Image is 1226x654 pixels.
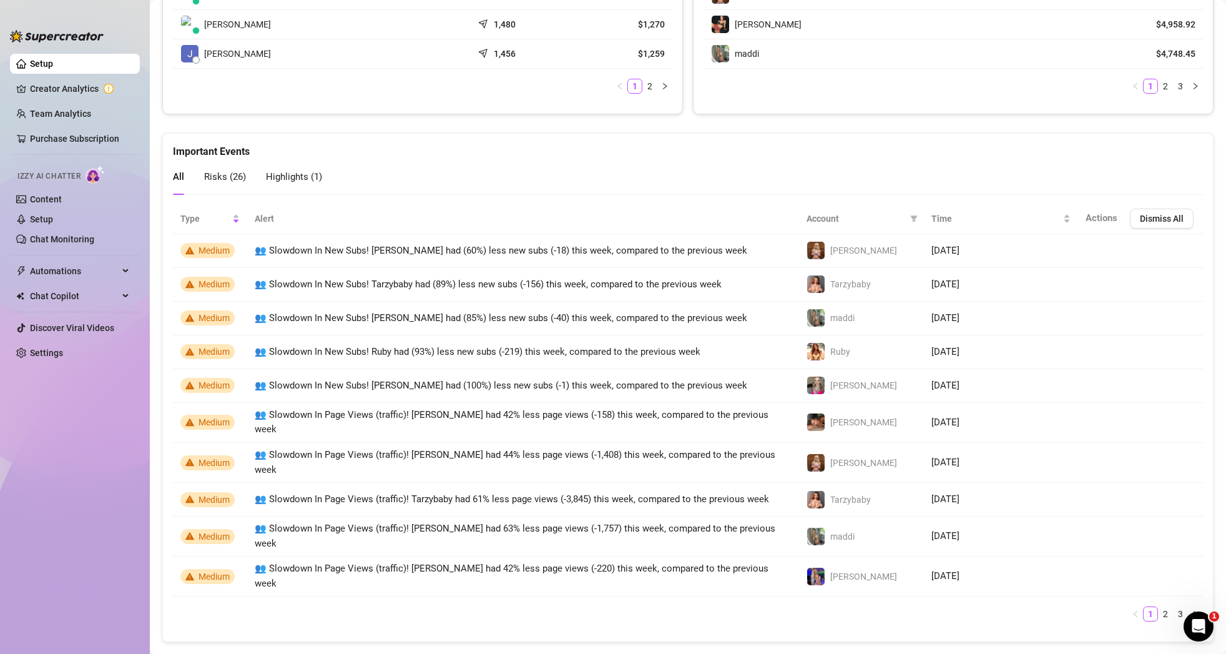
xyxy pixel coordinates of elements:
[247,204,799,234] th: Alert
[1173,79,1188,94] li: 3
[1139,47,1195,60] article: $4,748.45
[931,417,959,428] span: [DATE]
[86,166,105,184] img: AI Chatter
[1192,610,1199,618] span: right
[494,47,516,60] article: 1,456
[185,381,194,390] span: warning
[181,16,199,33] img: Julie
[1158,79,1173,94] li: 2
[580,18,665,31] article: $1,270
[1128,607,1143,622] li: Previous Page
[807,454,825,472] img: Leila
[199,380,230,390] span: Medium
[199,532,230,542] span: Medium
[478,46,491,58] span: send
[931,312,959,324] span: [DATE]
[712,16,729,33] img: Maria
[1174,607,1187,621] a: 3
[1209,612,1219,622] span: 1
[181,45,199,62] img: Jpaul Bare Agen…
[910,215,918,222] span: filter
[830,347,850,357] span: Ruby
[1139,18,1195,31] article: $4,958.92
[1188,79,1203,94] li: Next Page
[30,214,53,224] a: Setup
[1144,79,1157,93] a: 1
[185,495,194,503] span: warning
[199,572,230,582] span: Medium
[30,234,94,244] a: Chat Monitoring
[642,79,657,94] li: 2
[627,79,642,94] li: 1
[807,343,825,360] img: Ruby
[10,30,104,42] img: logo-BBDzfeDw.svg
[1128,607,1143,622] button: left
[185,314,194,322] span: warning
[255,279,722,290] span: 👥 Slowdown In New Subs! Tarzybaby had (89%) less new subs (-156) this week, compared to the previ...
[30,194,62,204] a: Content
[1132,82,1139,90] span: left
[1140,214,1184,224] span: Dismiss All
[30,109,91,119] a: Team Analytics
[931,380,959,391] span: [DATE]
[255,245,747,256] span: 👥 Slowdown In New Subs! [PERSON_NAME] had (60%) less new subs (-18) this week, compared to the pr...
[30,261,119,281] span: Automations
[255,493,769,505] span: 👥 Slowdown In Page Views (traffic)! Tarzybaby had 61% less page views (-3,845) this week, compare...
[30,348,63,358] a: Settings
[255,346,700,357] span: 👥 Slowdown In New Subs! Ruby had (93%) less new subs (-219) this week, compared to the previous week
[199,495,230,505] span: Medium
[199,417,230,427] span: Medium
[185,280,194,289] span: warning
[830,313,855,323] span: maddi
[931,493,959,505] span: [DATE]
[17,171,81,182] span: Izzy AI Chatter
[807,377,825,394] img: Drew
[199,313,230,323] span: Medium
[657,79,672,94] li: Next Page
[1086,212,1117,224] span: Actions
[199,245,230,255] span: Medium
[830,532,855,542] span: maddi
[807,414,825,431] img: Ali
[616,82,624,90] span: left
[185,246,194,255] span: warning
[255,523,775,549] span: 👥 Slowdown In Page Views (traffic)! [PERSON_NAME] had 63% less page views (-1,757) this week, com...
[30,129,130,149] a: Purchase Subscription
[931,530,959,542] span: [DATE]
[807,275,825,293] img: Tarzybaby
[494,18,516,31] article: 1,480
[30,323,114,333] a: Discover Viral Videos
[931,346,959,357] span: [DATE]
[199,458,230,468] span: Medium
[1188,607,1203,622] button: right
[255,409,768,435] span: 👥 Slowdown In Page Views (traffic)! [PERSON_NAME] had 42% less page views (-158) this week, compa...
[180,212,230,225] span: Type
[1192,82,1199,90] span: right
[173,171,184,182] span: All
[830,279,871,289] span: Tarzybaby
[16,292,24,300] img: Chat Copilot
[830,458,897,468] span: [PERSON_NAME]
[830,380,897,390] span: [PERSON_NAME]
[931,279,959,290] span: [DATE]
[931,245,959,256] span: [DATE]
[173,204,247,234] th: Type
[830,572,897,582] span: [PERSON_NAME]
[628,79,642,93] a: 1
[908,209,920,228] span: filter
[30,79,130,99] a: Creator Analytics exclamation-circle
[657,79,672,94] button: right
[204,17,271,31] span: [PERSON_NAME]
[807,568,825,585] img: Hollie
[30,59,53,69] a: Setup
[255,563,768,589] span: 👥 Slowdown In Page Views (traffic)! [PERSON_NAME] had 42% less page views (-220) this week, compa...
[204,171,246,182] span: Risks ( 26 )
[16,266,26,276] span: thunderbolt
[1188,79,1203,94] button: right
[199,279,230,289] span: Medium
[807,528,825,545] img: maddi
[1130,209,1194,229] button: Dismiss All
[1174,79,1187,93] a: 3
[807,309,825,327] img: maddi
[1173,607,1188,622] li: 3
